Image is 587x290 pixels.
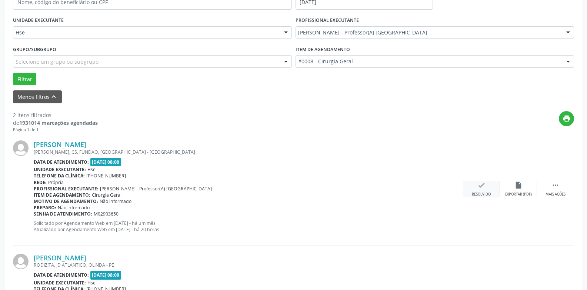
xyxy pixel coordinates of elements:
b: Senha de atendimento: [34,211,92,217]
b: Unidade executante: [34,166,86,173]
div: Resolvido [472,192,491,197]
span: [DATE] 08:00 [90,271,121,279]
span: Hse [87,280,96,286]
strong: 1931014 marcações agendadas [19,119,98,126]
p: Solicitado por Agendamento Web em [DATE] - há um mês Atualizado por Agendamento Web em [DATE] - h... [34,220,463,233]
span: Própria [48,179,64,186]
i: keyboard_arrow_up [50,93,58,101]
img: img [13,254,29,269]
a: [PERSON_NAME] [34,140,86,149]
b: Data de atendimento: [34,272,89,278]
span: Hse [16,29,277,36]
label: Item de agendamento [296,44,350,55]
a: [PERSON_NAME] [34,254,86,262]
div: [PERSON_NAME], CS, FUNDAO, [GEOGRAPHIC_DATA] - [GEOGRAPHIC_DATA] [34,149,463,155]
b: Data de atendimento: [34,159,89,165]
button: Filtrar [13,73,36,86]
div: Mais ações [546,192,566,197]
span: #0008 - Cirurgia Geral [298,58,559,65]
i:  [551,181,560,189]
b: Telefone da clínica: [34,173,85,179]
img: img [13,140,29,156]
span: [DATE] 08:00 [90,158,121,166]
div: 2 itens filtrados [13,111,98,119]
b: Rede: [34,179,47,186]
label: UNIDADE EXECUTANTE [13,15,64,26]
span: [PERSON_NAME] - Professor(A) [GEOGRAPHIC_DATA] [298,29,559,36]
button: Menos filtroskeyboard_arrow_up [13,90,62,103]
label: Grupo/Subgrupo [13,44,56,55]
span: Cirurgia Geral [92,192,121,198]
div: Exportar (PDF) [505,192,532,197]
i: check [477,181,486,189]
span: M02903650 [94,211,119,217]
span: Não informado [100,198,131,204]
b: Motivo de agendamento: [34,198,98,204]
span: [PHONE_NUMBER] [86,173,126,179]
i: insert_drive_file [514,181,523,189]
b: Unidade executante: [34,280,86,286]
b: Item de agendamento: [34,192,90,198]
div: de [13,119,98,127]
button: print [559,111,574,126]
b: Preparo: [34,204,56,211]
span: Não informado [58,204,90,211]
div: RODIZITA, JD ATLANTICO, OLINDA - PE [34,262,463,268]
span: Selecione um grupo ou subgrupo [16,58,99,66]
i: print [563,114,571,123]
label: PROFISSIONAL EXECUTANTE [296,15,359,26]
span: Hse [87,166,96,173]
b: Profissional executante: [34,186,99,192]
div: Página 1 de 1 [13,127,98,133]
span: [PERSON_NAME] - Professor(A) [GEOGRAPHIC_DATA] [100,186,212,192]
